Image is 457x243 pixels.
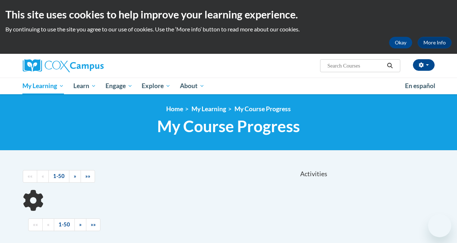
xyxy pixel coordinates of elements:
[175,78,209,94] a: About
[54,218,75,231] a: 1-50
[23,170,37,183] a: Begining
[37,170,49,183] a: Previous
[5,7,452,22] h2: This site uses cookies to help improve your learning experience.
[91,221,96,227] span: »»
[18,78,69,94] a: My Learning
[157,117,300,136] span: My Course Progress
[166,105,183,113] a: Home
[405,82,435,90] span: En español
[47,221,49,227] span: «
[234,105,291,113] a: My Course Progress
[86,218,100,231] a: End
[180,82,204,90] span: About
[85,173,90,179] span: »»
[79,221,82,227] span: »
[74,218,86,231] a: Next
[81,170,95,183] a: End
[28,218,43,231] a: Begining
[33,221,38,227] span: ««
[300,170,327,178] span: Activities
[69,78,101,94] a: Learn
[42,173,44,179] span: «
[327,61,384,70] input: Search Courses
[23,59,104,72] img: Cox Campus
[48,170,69,183] a: 1-50
[23,59,153,72] a: Cox Campus
[73,82,96,90] span: Learn
[389,37,412,48] button: Okay
[17,78,440,94] div: Main menu
[27,173,33,179] span: ««
[428,214,451,237] iframe: Button to launch messaging window
[74,173,76,179] span: »
[384,61,395,70] button: Search
[142,82,171,90] span: Explore
[413,59,435,71] button: Account Settings
[5,25,452,33] p: By continuing to use the site you agree to our use of cookies. Use the ‘More info’ button to read...
[42,218,54,231] a: Previous
[400,78,440,94] a: En español
[418,37,452,48] a: More Info
[22,82,64,90] span: My Learning
[105,82,133,90] span: Engage
[69,170,81,183] a: Next
[101,78,137,94] a: Engage
[137,78,175,94] a: Explore
[191,105,226,113] a: My Learning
